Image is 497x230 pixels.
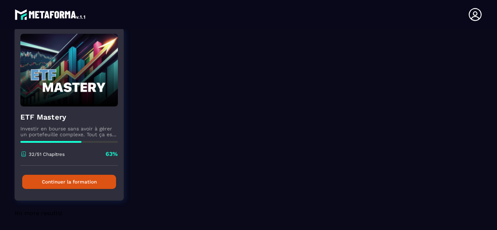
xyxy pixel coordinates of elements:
[15,7,87,22] img: logo
[20,126,118,137] p: Investir en bourse sans avoir à gérer un portefeuille complexe. Tout ça est rendu possible grâce ...
[20,112,118,122] h4: ETF Mastery
[20,34,118,106] img: formation-background
[29,152,65,157] p: 32/51 Chapitres
[106,150,118,158] p: 63%
[22,175,116,189] button: Continuer la formation
[15,210,62,217] span: No more results!
[15,28,133,210] a: formation-backgroundETF MasteryInvestir en bourse sans avoir à gérer un portefeuille complexe. To...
